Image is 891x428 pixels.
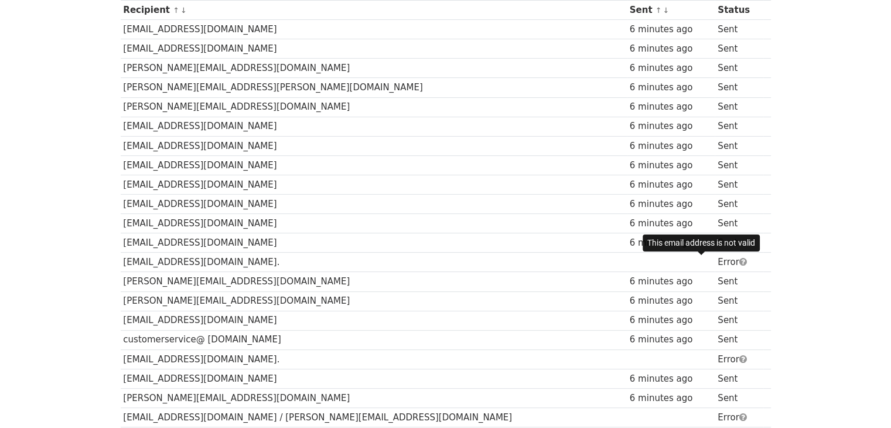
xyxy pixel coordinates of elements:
a: ↑ [656,6,662,15]
td: [EMAIL_ADDRESS][DOMAIN_NAME] / [PERSON_NAME][EMAIL_ADDRESS][DOMAIN_NAME] [121,408,627,427]
a: ↓ [180,6,187,15]
td: [EMAIL_ADDRESS][DOMAIN_NAME]. [121,349,627,369]
th: Status [715,1,763,20]
td: customerservice@ [DOMAIN_NAME] [121,330,627,349]
div: 6 minutes ago [630,392,712,405]
td: [EMAIL_ADDRESS][DOMAIN_NAME] [121,136,627,155]
td: [PERSON_NAME][EMAIL_ADDRESS][DOMAIN_NAME] [121,388,627,407]
td: [PERSON_NAME][EMAIL_ADDRESS][DOMAIN_NAME] [121,59,627,78]
td: Sent [715,20,763,39]
div: 6 minutes ago [630,140,712,153]
td: [EMAIL_ADDRESS][DOMAIN_NAME]. [121,253,627,272]
td: [EMAIL_ADDRESS][DOMAIN_NAME] [121,311,627,330]
div: 6 minutes ago [630,159,712,172]
div: 6 minutes ago [630,120,712,133]
td: [PERSON_NAME][EMAIL_ADDRESS][PERSON_NAME][DOMAIN_NAME] [121,78,627,97]
td: [PERSON_NAME][EMAIL_ADDRESS][DOMAIN_NAME] [121,272,627,291]
td: Sent [715,330,763,349]
div: 6 minutes ago [630,198,712,211]
td: Sent [715,291,763,311]
a: ↓ [663,6,669,15]
td: [PERSON_NAME][EMAIL_ADDRESS][DOMAIN_NAME] [121,291,627,311]
td: [EMAIL_ADDRESS][DOMAIN_NAME] [121,175,627,194]
th: Recipient [121,1,627,20]
td: Sent [715,78,763,97]
td: Sent [715,175,763,194]
td: Sent [715,369,763,388]
td: Error [715,349,763,369]
td: Sent [715,97,763,117]
td: Sent [715,136,763,155]
td: [EMAIL_ADDRESS][DOMAIN_NAME] [121,117,627,136]
td: Error [715,408,763,427]
div: 6 minutes ago [630,81,712,94]
a: ↑ [173,6,179,15]
td: Sent [715,214,763,233]
td: [EMAIL_ADDRESS][DOMAIN_NAME] [121,39,627,59]
div: 6 minutes ago [630,314,712,327]
td: [EMAIL_ADDRESS][DOMAIN_NAME] [121,155,627,175]
div: 6 minutes ago [630,372,712,386]
td: [EMAIL_ADDRESS][DOMAIN_NAME] [121,195,627,214]
td: Sent [715,272,763,291]
td: Sent [715,59,763,78]
td: [PERSON_NAME][EMAIL_ADDRESS][DOMAIN_NAME] [121,97,627,117]
div: 6 minutes ago [630,178,712,192]
th: Sent [627,1,715,20]
td: [EMAIL_ADDRESS][DOMAIN_NAME] [121,369,627,388]
iframe: Chat Widget [832,372,891,428]
td: Sent [715,39,763,59]
td: Sent [715,117,763,136]
td: Error [715,253,763,272]
div: 6 minutes ago [630,62,712,75]
td: [EMAIL_ADDRESS][DOMAIN_NAME] [121,214,627,233]
td: Sent [715,311,763,330]
div: 6 minutes ago [630,42,712,56]
td: Sent [715,388,763,407]
td: [EMAIL_ADDRESS][DOMAIN_NAME] [121,233,627,253]
div: 6 minutes ago [630,294,712,308]
div: 6 minutes ago [630,100,712,114]
td: [EMAIL_ADDRESS][DOMAIN_NAME] [121,20,627,39]
div: 6 minutes ago [630,236,712,250]
div: 6 minutes ago [630,217,712,230]
div: This email address is not valid [643,235,760,252]
div: 6 minutes ago [630,275,712,288]
td: Sent [715,195,763,214]
div: 6 minutes ago [630,333,712,347]
td: Sent [715,155,763,175]
div: 6 minutes ago [630,23,712,36]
